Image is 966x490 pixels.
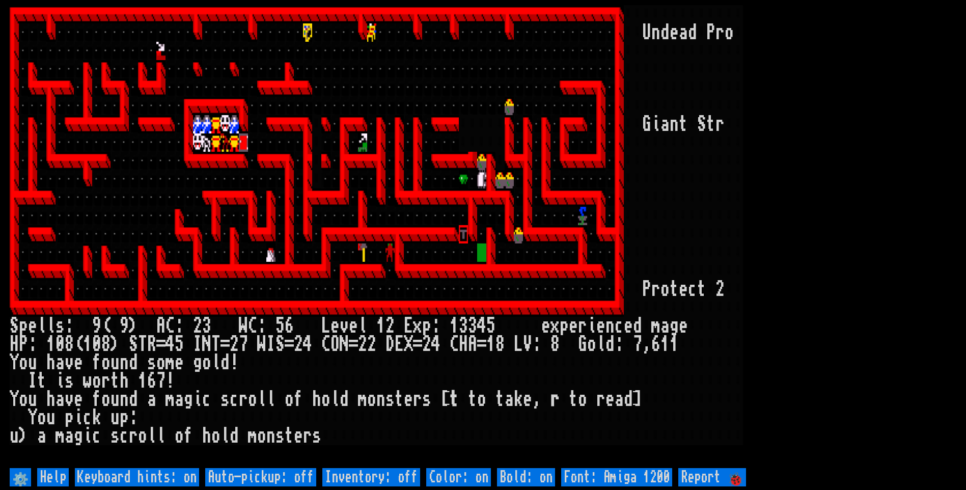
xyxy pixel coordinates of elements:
div: S [129,335,138,353]
div: 1 [83,335,92,353]
div: c [120,427,129,445]
div: 2 [367,335,376,353]
input: Color: on [426,468,491,486]
div: 1 [376,317,385,335]
div: l [211,353,220,372]
div: u [28,390,37,409]
div: a [175,390,184,409]
div: [ [440,390,450,409]
div: H [459,335,468,353]
div: u [46,409,56,427]
div: c [83,409,92,427]
div: 2 [422,335,431,353]
div: m [248,427,257,445]
div: l [358,317,367,335]
div: u [111,409,120,427]
div: c [688,280,697,298]
div: 3 [202,317,211,335]
div: x [550,317,560,335]
div: c [615,317,624,335]
div: t [679,115,688,133]
div: o [156,353,165,372]
div: Y [10,390,19,409]
div: g [193,353,202,372]
div: o [660,280,670,298]
div: i [74,409,83,427]
div: r [715,23,725,42]
div: l [257,390,266,409]
div: k [514,390,523,409]
div: s [147,353,156,372]
div: e [74,353,83,372]
div: 2 [193,317,202,335]
div: C [165,317,175,335]
div: : [65,317,74,335]
div: t [395,390,404,409]
div: I [28,372,37,390]
div: 5 [486,317,495,335]
div: h [46,353,56,372]
div: e [330,317,340,335]
div: e [404,390,413,409]
div: s [111,427,120,445]
div: H [10,335,19,353]
div: o [202,353,211,372]
div: c [202,390,211,409]
div: s [385,390,395,409]
div: d [129,353,138,372]
div: w [83,372,92,390]
div: S [697,115,706,133]
div: p [65,409,74,427]
div: e [679,317,688,335]
div: 1 [138,372,147,390]
div: E [395,335,404,353]
div: L [321,317,330,335]
div: 8 [101,335,111,353]
div: n [376,390,385,409]
div: 1 [486,335,495,353]
div: i [193,390,202,409]
div: 5 [175,335,184,353]
input: Font: Amiga 1200 [561,468,672,486]
div: Y [10,353,19,372]
div: t [670,280,679,298]
div: l [266,390,275,409]
input: Auto-pickup: off [205,468,316,486]
div: d [624,390,633,409]
div: , [532,390,541,409]
div: m [56,427,65,445]
div: e [294,427,303,445]
div: l [156,427,165,445]
div: a [147,390,156,409]
div: a [615,390,624,409]
div: d [129,390,138,409]
div: P [19,335,28,353]
div: t [450,390,459,409]
div: O [330,335,340,353]
div: d [633,317,642,335]
div: o [101,353,111,372]
div: = [156,335,165,353]
div: n [266,427,275,445]
input: Keyboard hints: on [75,468,199,486]
div: l [46,317,56,335]
div: T [211,335,220,353]
div: S [10,317,19,335]
div: s [275,427,285,445]
div: N [202,335,211,353]
div: 7 [239,335,248,353]
div: r [596,390,605,409]
div: r [413,390,422,409]
div: r [101,372,111,390]
div: v [65,353,74,372]
div: r [651,280,660,298]
div: 4 [477,317,486,335]
div: 3 [468,317,477,335]
div: ] [633,390,642,409]
div: 7 [156,372,165,390]
div: h [312,390,321,409]
div: 2 [385,317,395,335]
div: o [587,335,596,353]
div: a [37,427,46,445]
div: P [706,23,715,42]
